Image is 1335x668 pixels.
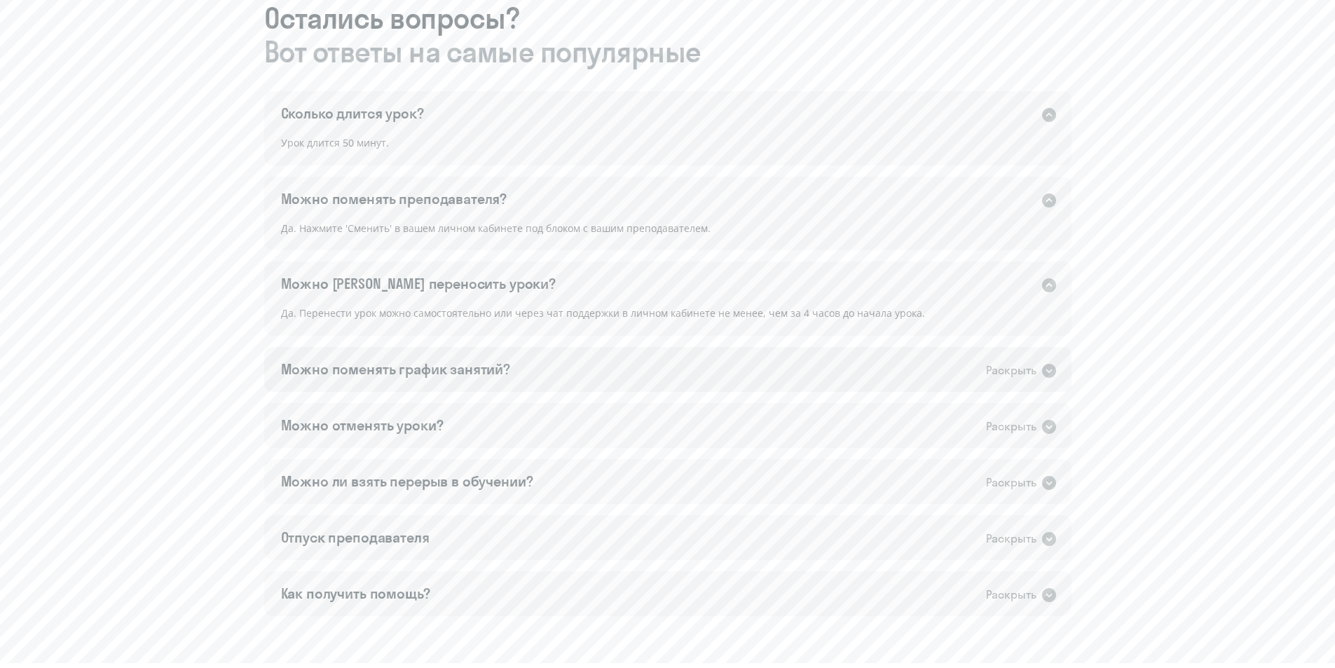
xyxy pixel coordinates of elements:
[264,135,1072,165] div: Урок длится 50 минут.
[264,220,1072,251] div: Да. Нажмите 'Сменить' в вашем личном кабинете под блоком с вашим преподавателем.
[986,362,1036,379] div: Раскрыть
[264,305,1072,336] div: Да. Перенести урок можно самостоятельно или через чат поддержки в личном кабинете не менее, чем з...
[281,584,430,604] div: Как получить помощь?
[281,416,444,435] div: Можно отменять уроки?
[986,586,1036,604] div: Раскрыть
[264,1,1072,69] h3: Остались вопросы?
[264,35,1072,69] span: Вот ответы на самые популярные
[281,104,424,123] div: Сколько длится урок?
[281,360,511,379] div: Можно поменять график занятий?
[281,472,533,491] div: Можно ли взять перерыв в обучении?
[281,528,430,547] div: Отпуск преподавателя
[986,474,1036,491] div: Раскрыть
[281,274,556,294] div: Можно [PERSON_NAME] переносить уроки?
[986,418,1036,435] div: Раскрыть
[986,530,1036,547] div: Раскрыть
[281,189,507,209] div: Можно поменять преподавателя?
